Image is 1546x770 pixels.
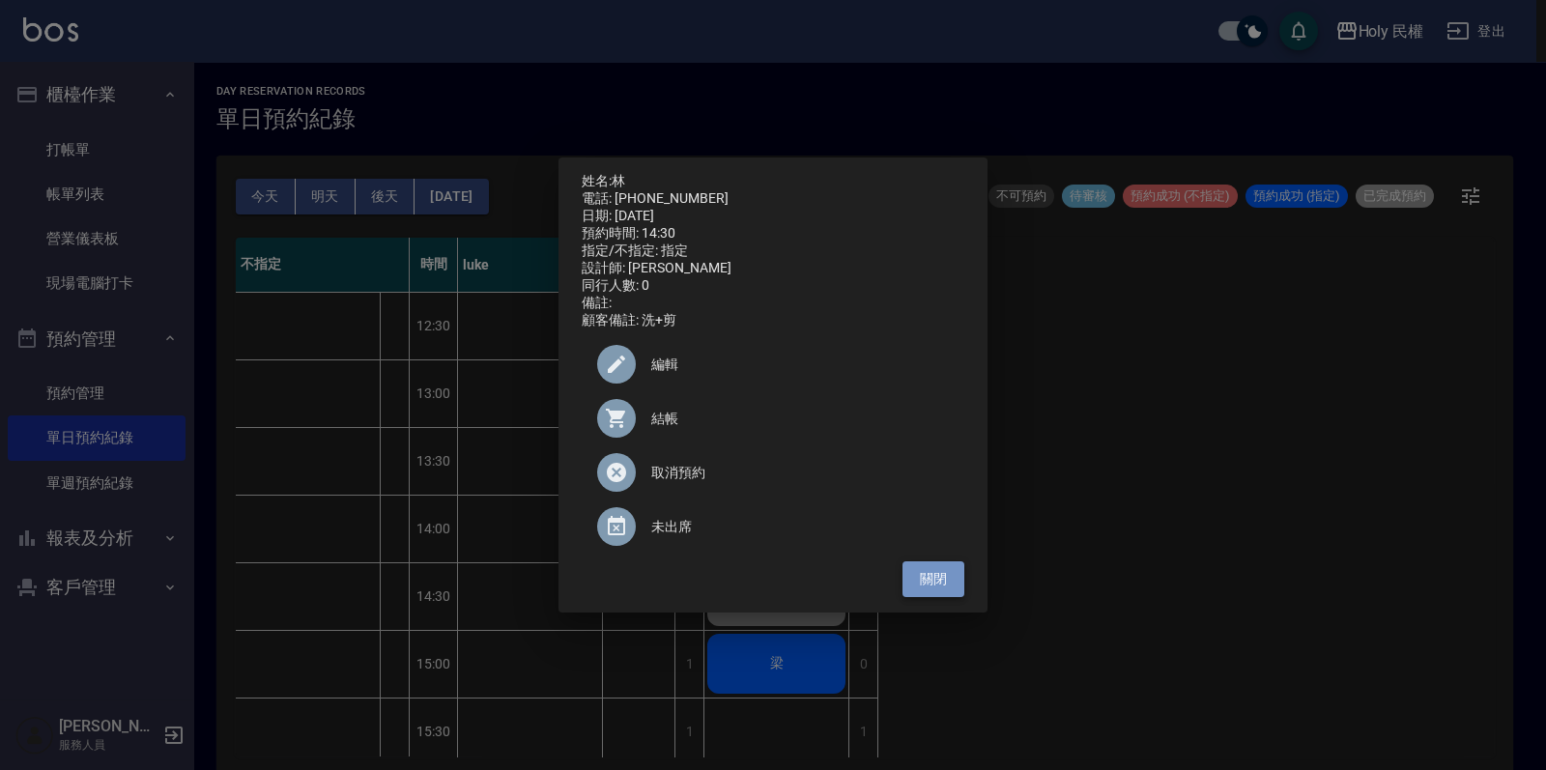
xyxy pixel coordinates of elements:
div: 備註: [582,295,964,312]
span: 結帳 [651,409,949,429]
div: 預約時間: 14:30 [582,225,964,242]
div: 未出席 [582,499,964,554]
div: 同行人數: 0 [582,277,964,295]
div: 設計師: [PERSON_NAME] [582,260,964,277]
div: 指定/不指定: 指定 [582,242,964,260]
div: 電話: [PHONE_NUMBER] [582,190,964,208]
span: 取消預約 [651,463,949,483]
div: 取消預約 [582,445,964,499]
span: 編輯 [651,355,949,375]
span: 未出席 [651,517,949,537]
div: 顧客備註: 洗+剪 [582,312,964,329]
div: 編輯 [582,337,964,391]
p: 姓名: [582,173,964,190]
a: 結帳 [582,391,964,445]
a: 林 [612,173,625,188]
button: 關閉 [902,561,964,597]
div: 日期: [DATE] [582,208,964,225]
